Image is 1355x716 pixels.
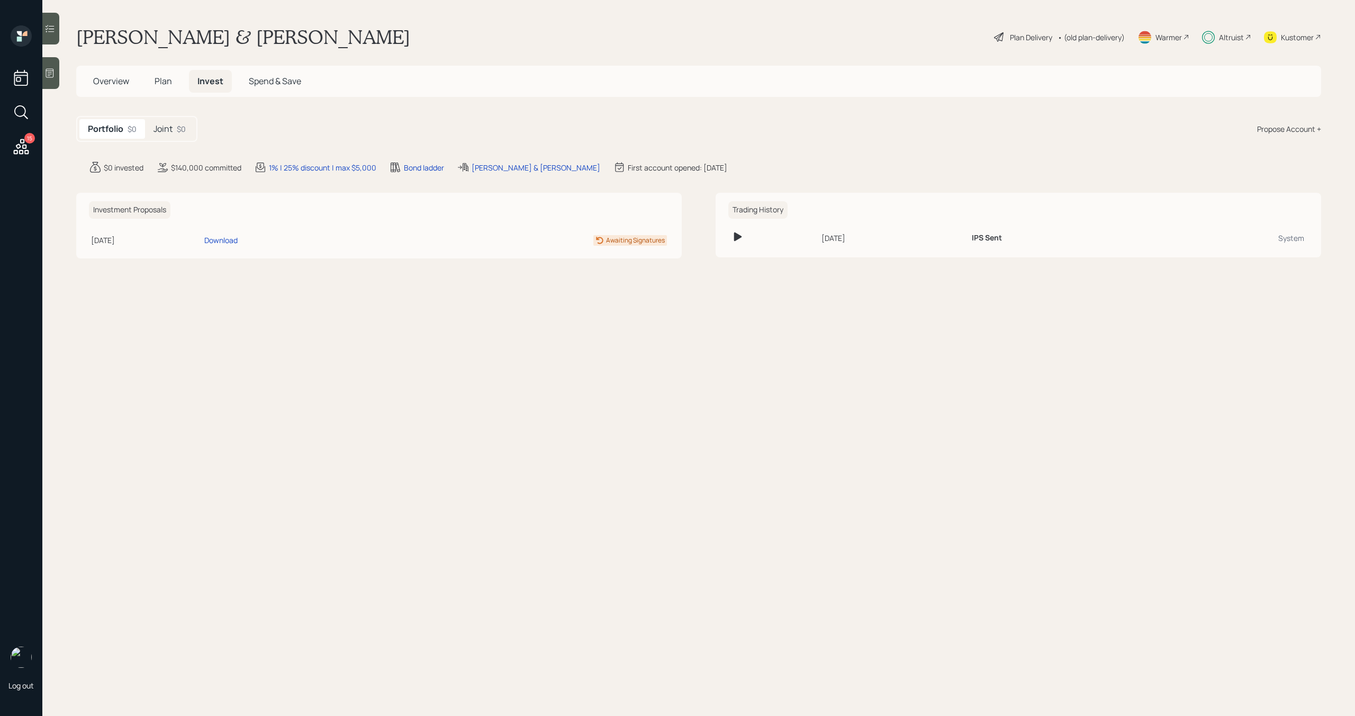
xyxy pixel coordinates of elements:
div: Plan Delivery [1010,32,1052,43]
h1: [PERSON_NAME] & [PERSON_NAME] [76,25,410,49]
div: $0 [177,123,186,135]
div: First account opened: [DATE] [628,162,727,173]
h6: Trading History [728,201,788,219]
div: $0 [128,123,137,135]
h5: Joint [153,124,173,134]
div: Propose Account + [1257,123,1321,135]
div: Awaiting Signatures [606,236,665,245]
span: Plan [155,75,172,87]
div: [DATE] [821,232,963,244]
div: [PERSON_NAME] & [PERSON_NAME] [472,162,600,173]
h6: IPS Sent [972,234,1002,243]
span: Overview [93,75,129,87]
div: Download [204,235,238,246]
div: Altruist [1219,32,1244,43]
img: michael-russo-headshot.png [11,647,32,668]
div: System [1152,232,1304,244]
h5: Portfolio [88,124,123,134]
span: Spend & Save [249,75,301,87]
div: [DATE] [91,235,200,246]
div: Log out [8,681,34,691]
span: Invest [197,75,223,87]
div: $140,000 committed [171,162,241,173]
div: 15 [24,133,35,144]
div: $0 invested [104,162,143,173]
div: Bond ladder [404,162,444,173]
div: • (old plan-delivery) [1058,32,1125,43]
div: Warmer [1155,32,1182,43]
h6: Investment Proposals [89,201,170,219]
div: 1% | 25% discount | max $5,000 [269,162,376,173]
div: Kustomer [1281,32,1314,43]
